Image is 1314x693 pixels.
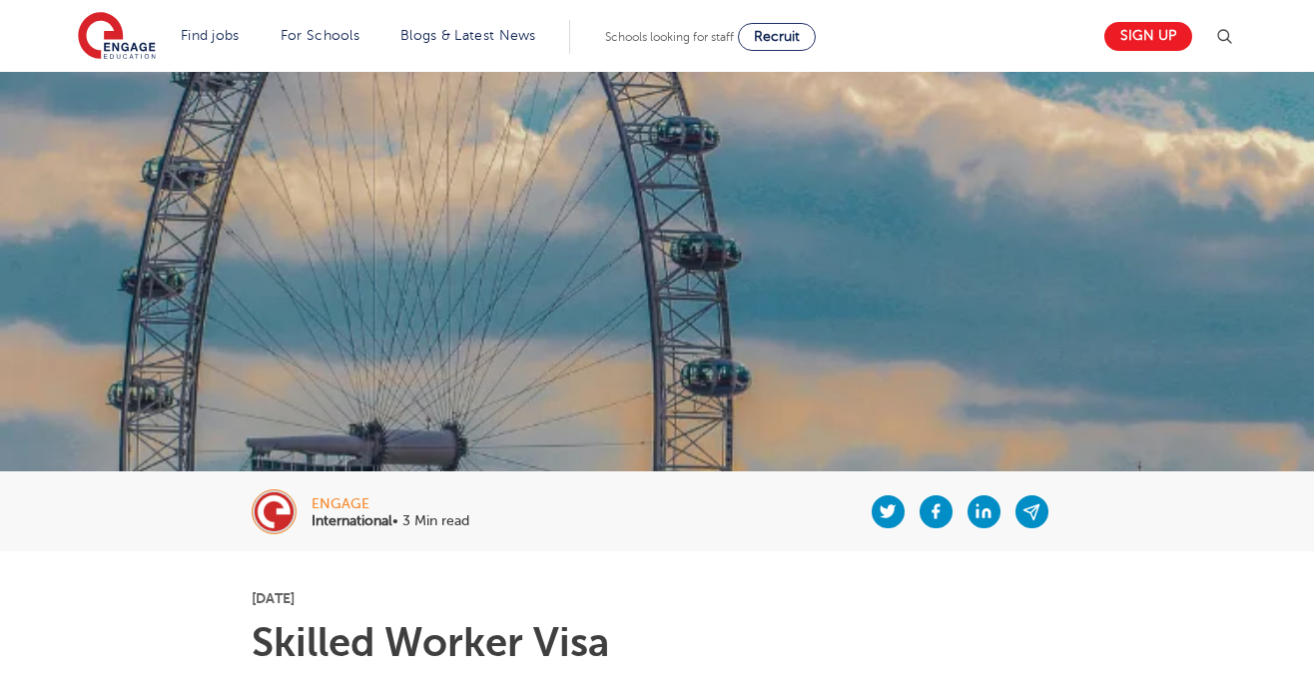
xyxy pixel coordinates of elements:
span: Recruit [754,29,800,44]
span: Schools looking for staff [605,30,734,44]
a: Blogs & Latest News [400,28,536,43]
div: engage [312,497,469,511]
p: • 3 Min read [312,514,469,528]
p: [DATE] [252,591,1063,605]
h1: Skilled Worker Visa [252,623,1063,663]
a: Recruit [738,23,816,51]
a: For Schools [281,28,359,43]
img: Engage Education [78,12,156,62]
a: Sign up [1104,22,1192,51]
b: International [312,513,392,528]
a: Find jobs [181,28,240,43]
